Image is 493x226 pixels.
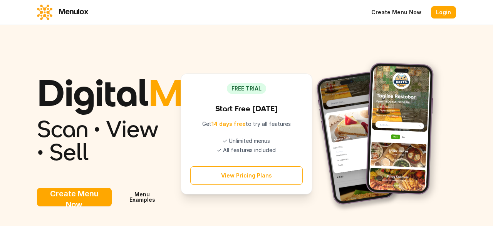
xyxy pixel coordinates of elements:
[312,56,444,213] img: banner image
[190,137,302,145] li: ✓ Unlimited menus
[227,83,266,94] div: FREE TRIAL
[148,69,246,116] span: Menu
[190,166,302,185] button: View Pricing Plans
[211,121,246,127] span: 14 days free
[37,5,88,20] a: Menulox
[37,117,168,163] h2: Scan • View • Sell
[37,188,112,206] button: Create Menu Now
[190,103,302,114] h3: Start Free [DATE]
[37,5,52,20] img: logo
[431,6,456,18] a: Login
[116,188,169,206] a: Menu Examples
[37,74,168,111] h1: Digital
[366,6,426,18] a: Create Menu Now
[190,120,302,128] p: Get to try all features
[190,146,302,154] li: ✓ All features included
